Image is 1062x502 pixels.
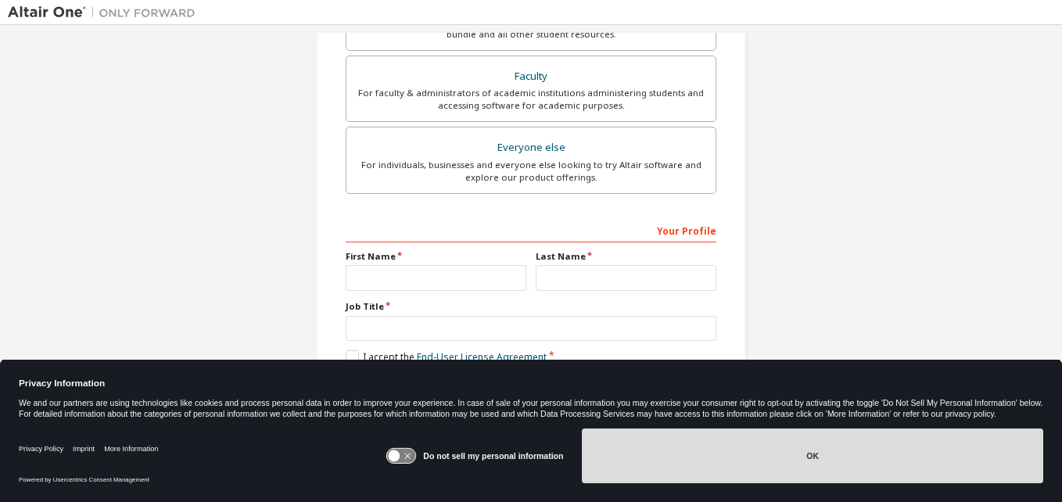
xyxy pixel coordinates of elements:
a: End-User License Agreement [417,350,547,364]
label: I accept the [346,350,547,364]
div: For faculty & administrators of academic institutions administering students and accessing softwa... [356,87,706,112]
label: Last Name [536,250,716,263]
div: Faculty [356,66,706,88]
label: First Name [346,250,526,263]
label: Job Title [346,300,716,313]
div: Your Profile [346,217,716,242]
div: Everyone else [356,137,706,159]
img: Altair One [8,5,203,20]
div: For individuals, businesses and everyone else looking to try Altair software and explore our prod... [356,159,706,184]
